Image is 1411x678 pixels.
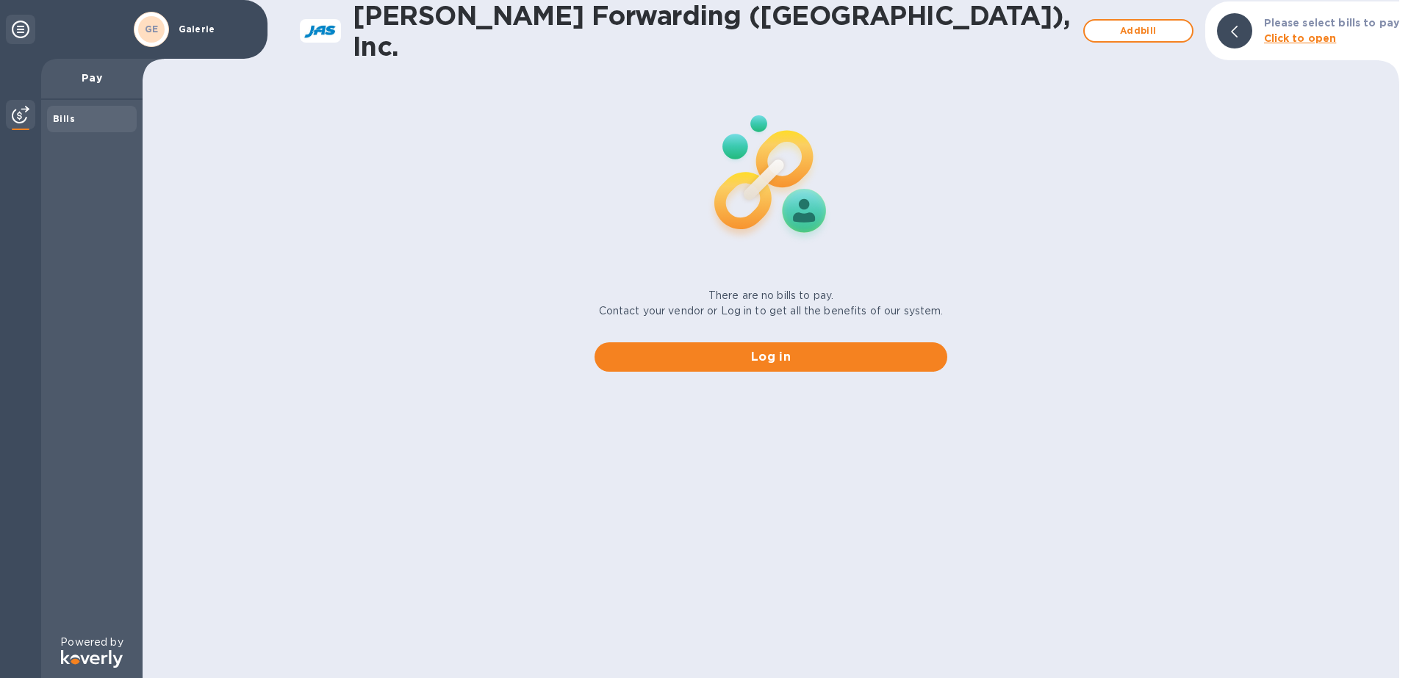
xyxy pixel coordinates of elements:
b: Please select bills to pay [1264,17,1399,29]
img: Logo [61,650,123,668]
button: Log in [595,342,947,372]
button: Addbill [1083,19,1193,43]
p: Powered by [60,635,123,650]
b: Bills [53,113,75,124]
span: Log in [606,348,936,366]
b: Click to open [1264,32,1337,44]
span: Add bill [1096,22,1180,40]
p: There are no bills to pay. Contact your vendor or Log in to get all the benefits of our system. [599,288,944,319]
p: Pay [53,71,131,85]
b: GE [145,24,159,35]
p: Galerie [179,24,252,35]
